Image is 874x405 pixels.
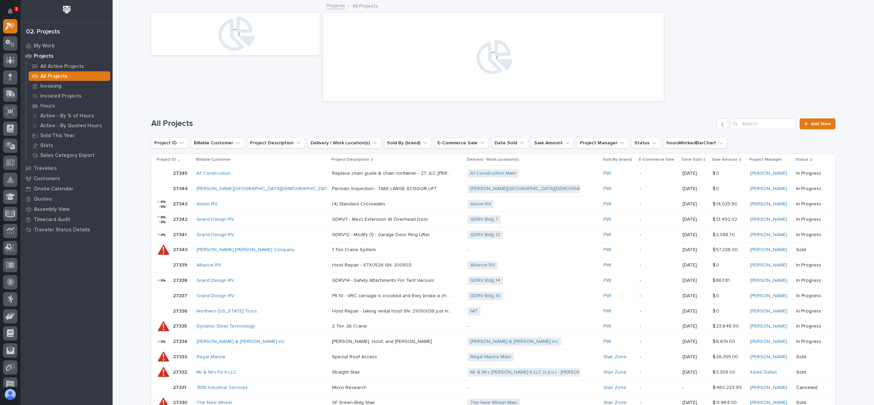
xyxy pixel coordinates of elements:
[470,339,558,345] a: [PERSON_NAME] & [PERSON_NAME] Inc
[197,293,234,299] a: Grand Design RV
[197,323,255,329] a: Dynamic Steel Technology
[151,365,835,380] tr: 2733227332 Mr & Mrs Fix It LLC Straight StairStraight Stair Mr & Mrs [PERSON_NAME] It LLC (c.p.u....
[332,246,377,253] p: 1 Ton Crane System
[26,81,113,91] a: Invoicing
[151,349,835,365] tr: 2733327333 Regal Marine Special Roof AccessSpecial Roof Access Regal Marine Main Stair Zone -[DAT...
[750,323,787,329] a: [PERSON_NAME]
[332,307,453,314] p: Hoist Repair - taking rental hoist SN: 21090038 just in case
[750,201,787,207] a: [PERSON_NAME]
[491,138,528,148] button: Date Sold
[603,156,632,163] p: Sold By (brand)
[173,215,189,222] p: 27342
[9,8,17,19] div: Notifications1
[750,171,787,176] a: [PERSON_NAME]
[640,171,677,176] p: -
[713,368,737,375] p: $ 3,308.00
[34,206,70,213] p: Assembly View
[749,156,782,163] p: Project Manager
[40,73,68,79] p: All Projects
[796,201,825,207] p: In Progress
[151,288,835,304] tr: 2733727337 Grand Design RV Plt 10 - VRC carriage is crooked and they broke a chain tensionerPlt 1...
[3,387,17,402] button: users-avatar
[468,323,587,329] p: -
[173,276,189,284] p: 27338
[796,156,808,163] p: Status
[151,138,188,148] button: Project ID
[34,176,60,182] p: Customers
[683,354,707,360] p: [DATE]
[173,246,189,253] p: 27340
[60,3,73,16] img: Workspace Logo
[531,138,574,148] button: Sale Amount
[26,91,113,101] a: Invoiced Projects
[470,262,495,268] a: Alliance RV
[713,261,720,268] p: $ 0
[173,231,188,238] p: 27341
[470,278,500,284] a: GDRV Bldg 14
[640,385,677,391] p: -
[683,232,707,238] p: [DATE]
[326,1,345,9] a: Projects
[157,156,176,163] p: Project ID
[750,293,787,299] a: [PERSON_NAME]
[640,217,677,222] p: -
[603,354,627,360] a: Stair Zone
[3,4,17,18] button: Notifications
[603,339,611,345] a: PWI
[26,111,113,120] a: Active - By % of Hours
[20,51,113,61] a: Projects
[713,322,740,329] p: $ 23,646.00
[40,103,55,109] p: Hours
[40,93,82,99] p: Invoiced Projects
[750,385,787,391] a: [PERSON_NAME]
[713,307,720,314] p: $ 0
[247,138,305,148] button: Project Description
[197,232,234,238] a: Grand Design RV
[332,169,453,176] p: Replace chain guide & chain container - 2T JLC Coffing Hoist
[40,133,75,139] p: Sold This Year
[603,232,611,238] a: PWI
[603,308,611,314] a: PWI
[640,308,677,314] p: -
[332,261,413,268] p: Hoist Repair - STK0526 SN: 200503
[683,339,707,345] p: [DATE]
[40,113,94,119] p: Active - By % of Hours
[197,354,226,360] a: Regal Marine
[683,217,707,222] p: [DATE]
[750,308,787,314] a: [PERSON_NAME]
[713,246,739,253] p: $ 57,236.00
[639,156,674,163] p: E-Commerce Sale
[731,118,796,129] input: Search
[750,217,787,222] a: [PERSON_NAME]
[750,262,787,268] a: [PERSON_NAME]
[640,232,677,238] p: -
[603,370,627,375] a: Stair Zone
[796,262,825,268] p: In Progress
[353,2,378,9] p: All Projects
[603,293,611,299] a: PWI
[34,217,70,223] p: Timecard Audit
[640,247,677,253] p: -
[332,276,435,284] p: GDRV14 - Safety Attachments For Tent Vacuum
[603,171,611,176] a: PWI
[332,231,431,238] p: GDRV12 - Modify (1) - Garage Door Ring Lifter
[20,173,113,184] a: Customers
[640,293,677,299] p: -
[331,156,369,163] p: Project Description
[683,201,707,207] p: [DATE]
[682,156,702,163] p: Date Sold
[800,118,835,129] a: Add New
[470,232,500,238] a: GDRV Bldg 12
[332,200,387,207] p: (4) Standard Crosswalks
[151,273,835,288] tr: 2733827338 Grand Design RV GDRV14 - Safety Attachments For Tent VacuumGDRV14 - Safety Attachments...
[713,337,736,345] p: $ 6,619.00
[20,214,113,225] a: Timecard Audit
[713,292,720,299] p: $ 0
[683,278,707,284] p: [DATE]
[173,353,188,360] p: 27333
[640,354,677,360] p: -
[470,201,491,207] a: Axiom RV
[796,186,825,192] p: In Progress
[796,217,825,222] p: In Progress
